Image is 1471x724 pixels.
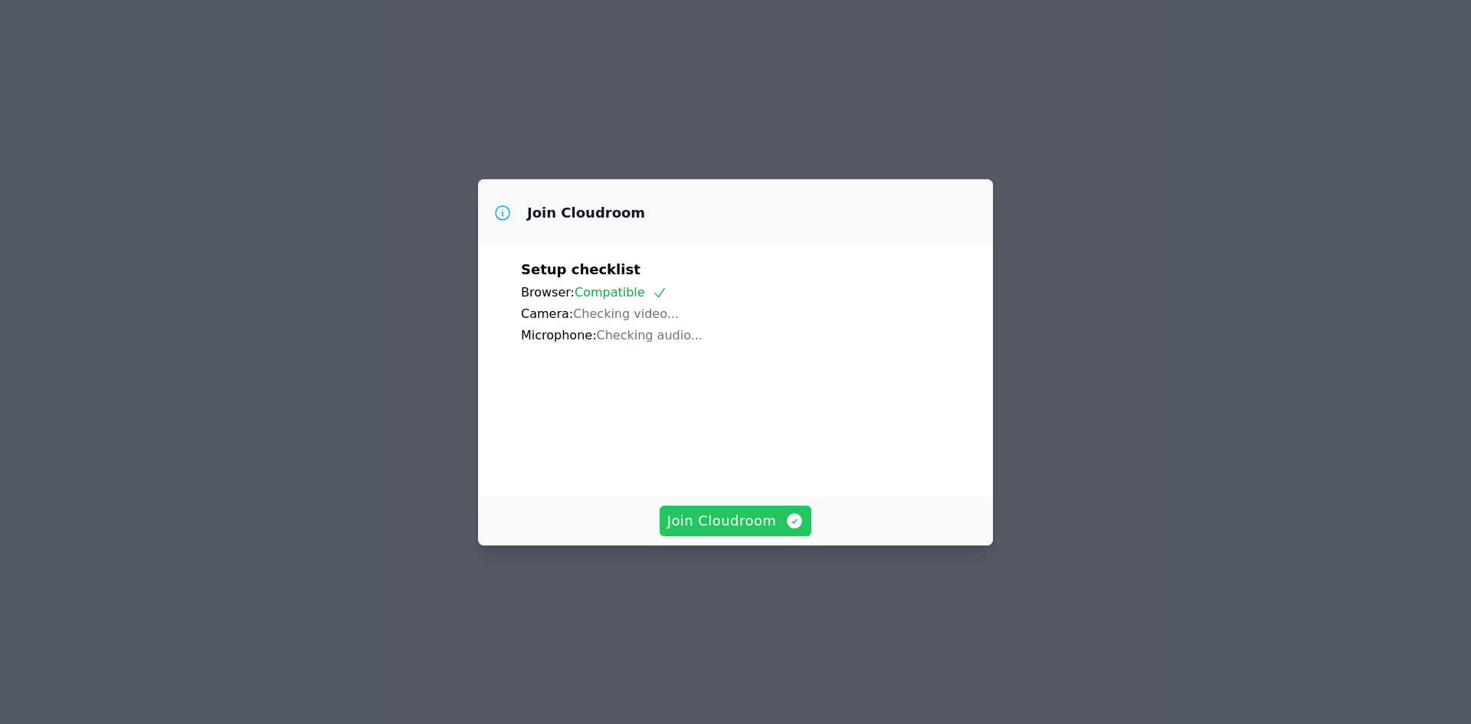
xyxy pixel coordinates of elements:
[597,328,703,342] span: Checking audio...
[575,285,667,300] span: Compatible
[521,328,597,342] span: Microphone:
[521,285,575,300] span: Browser:
[573,306,679,321] span: Checking video...
[521,261,640,277] span: Setup checklist
[660,506,812,536] button: Join Cloudroom
[527,204,645,222] h3: Join Cloudroom
[667,510,804,532] span: Join Cloudroom
[521,306,573,321] span: Camera:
